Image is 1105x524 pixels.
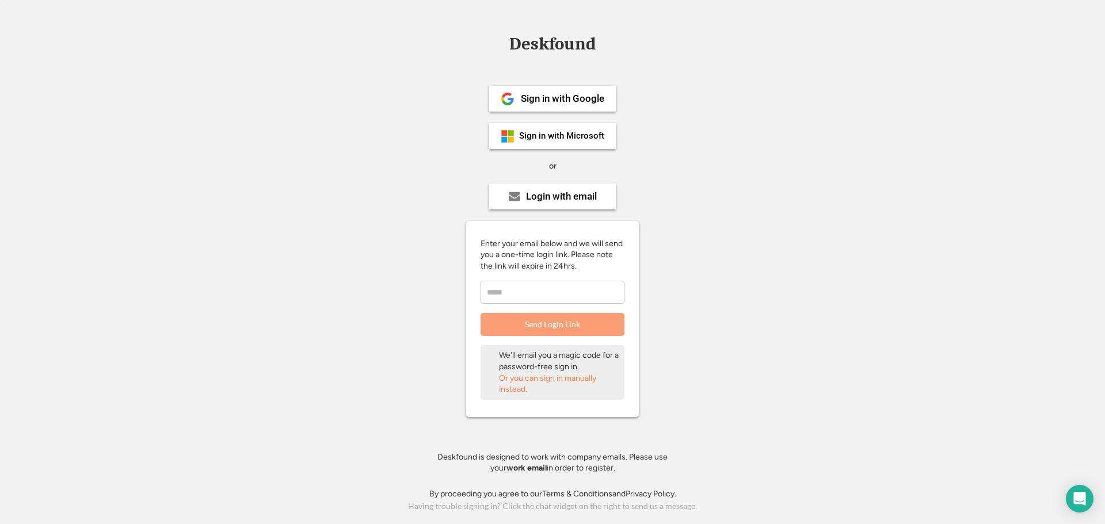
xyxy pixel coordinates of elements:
[1066,485,1093,512] div: Open Intercom Messenger
[626,489,676,499] a: Privacy Policy.
[501,92,515,106] img: 1024px-Google__G__Logo.svg.png
[549,160,557,172] div: or
[504,35,601,53] div: Deskfound
[499,350,620,372] div: We'll email you a magic code for a password-free sign in.
[519,132,604,140] div: Sign in with Microsoft
[542,489,612,499] a: Terms & Conditions
[521,94,604,104] div: Sign in with Google
[481,313,624,336] button: Send Login Link
[481,238,624,272] div: Enter your email below and we will send you a one-time login link. Please note the link will expi...
[499,373,620,395] div: Or you can sign in manually instead.
[423,452,682,474] div: Deskfound is designed to work with company emails. Please use your in order to register.
[429,488,676,500] div: By proceeding you agree to our and
[526,192,597,201] div: Login with email
[501,129,515,143] img: ms-symbollockup_mssymbol_19.png
[506,463,547,473] strong: work email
